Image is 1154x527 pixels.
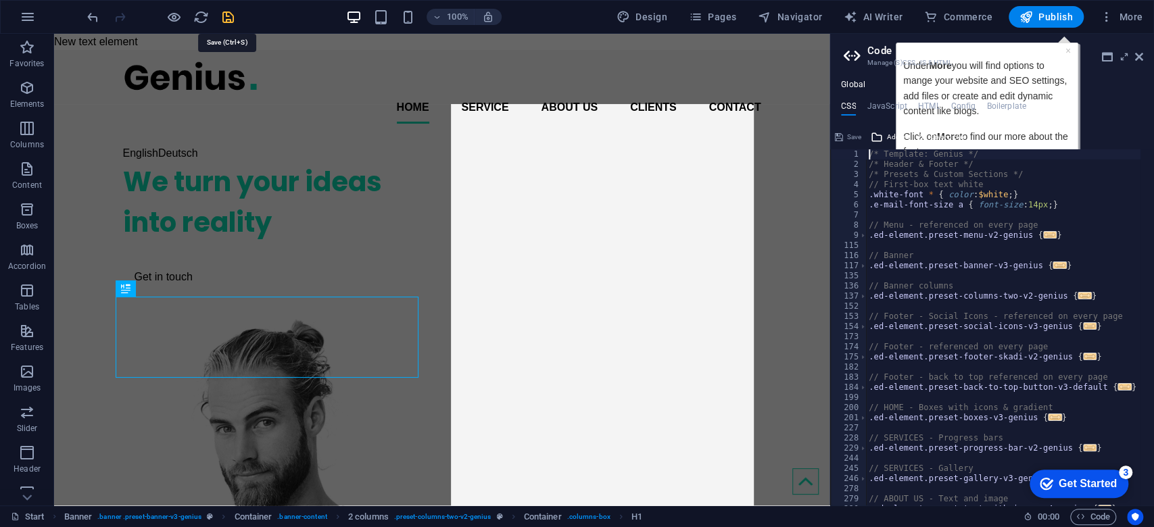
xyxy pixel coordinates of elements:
span: Click to select. Double-click to edit [64,509,93,525]
i: On resize automatically adjust zoom level to fit chosen device. [482,11,494,23]
div: 174 [831,342,867,352]
span: More [35,28,57,39]
span: ... [1049,413,1062,421]
p: Favorites [9,58,44,69]
button: Design [611,6,673,28]
a: Click to cancel selection. Double-click to open Pages [11,509,45,525]
div: 183 [831,372,867,382]
button: reload [193,9,209,25]
span: Click to select. Double-click to edit [234,509,272,525]
div: 244 [831,453,867,463]
div: 4 [831,180,867,190]
div: 278 [831,484,867,494]
div: 136 [831,281,867,291]
div: 201 [831,413,867,423]
h4: Global [841,80,865,91]
span: Design [617,10,667,24]
div: 3 [831,170,867,180]
h6: Session time [1024,509,1059,525]
span: Click to select. Double-click to edit [524,509,562,525]
div: 5 [831,190,867,200]
span: : [1047,511,1049,522]
div: Close tooltip [172,11,177,26]
div: 182 [831,362,867,372]
div: Get Started [39,15,97,27]
span: ... [1083,444,1097,451]
div: 246 [831,474,867,484]
div: 9 [831,230,867,241]
p: Boxes [16,220,39,231]
span: Click to select. Double-click to edit [631,509,642,525]
h3: Manage (S)CSS, JS & HTML [867,57,1116,69]
span: . banner-content [277,509,327,525]
p: Under you will find options to mange your website and SEO settings, add files or create and edit ... [9,26,177,86]
button: Usercentrics [1127,509,1143,525]
button: Color picker [915,129,967,145]
div: 137 [831,291,867,301]
span: More [43,99,66,109]
p: Features [11,342,43,353]
div: 229 [831,443,867,453]
div: 152 [831,301,867,311]
button: Pages [683,6,742,28]
button: Publish [1009,6,1084,28]
button: Click here to leave preview mode and continue editing [166,9,182,25]
span: AI Writer [844,10,903,24]
button: More [1095,6,1148,28]
p: Click on to find our more about the feature. [9,97,177,127]
p: Header [14,463,41,474]
nav: breadcrumb [64,509,642,525]
p: Tables [15,301,39,312]
div: 1 [831,149,867,159]
span: ... [1083,353,1097,360]
i: This element is a customizable preset [496,513,502,520]
span: Commerce [924,10,992,24]
div: 2 [831,159,867,170]
button: Navigator [752,6,827,28]
span: Pages [689,10,736,24]
div: 3 [99,3,112,16]
div: 280 [831,504,867,514]
span: Publish [1019,10,1073,24]
div: 8 [831,220,867,230]
button: 100% [427,9,475,25]
span: ... [1078,292,1092,299]
div: 199 [831,393,867,403]
span: Navigator [758,10,822,24]
span: ... [1043,231,1057,239]
p: Slider [17,423,38,434]
div: 135 [831,271,867,281]
h2: Code [867,45,1143,57]
span: . preset-columns-two-v2-genius [394,509,491,525]
div: 116 [831,251,867,261]
div: 153 [831,311,867,322]
div: 227 [831,423,867,433]
h4: Boilerplate [986,101,1026,116]
a: × [172,13,177,24]
i: Undo: Change slogan (Ctrl+Z) [85,9,101,25]
span: 00 00 [1038,509,1059,525]
div: 6 [831,200,867,210]
div: 7 [831,210,867,220]
p: Images [14,382,41,393]
h4: HTML [918,101,940,116]
div: 228 [831,433,867,443]
div: 173 [831,332,867,342]
div: 117 [831,261,867,271]
div: 154 [831,322,867,332]
h4: Config [951,101,976,116]
button: Add file [869,129,912,145]
h4: JavaScript [867,101,907,116]
div: 200 [831,403,867,413]
span: Add file [887,129,910,145]
div: 279 [831,494,867,504]
span: Code [1076,509,1110,525]
span: ... [1053,261,1067,269]
div: 115 [831,241,867,251]
span: Color picker [930,129,965,145]
div: Get Started 3 items remaining, 40% complete [9,7,108,35]
p: Accordion [8,261,46,272]
span: More [1100,10,1143,24]
span: Click to select. Double-click to edit [348,509,389,525]
button: save [220,9,236,25]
